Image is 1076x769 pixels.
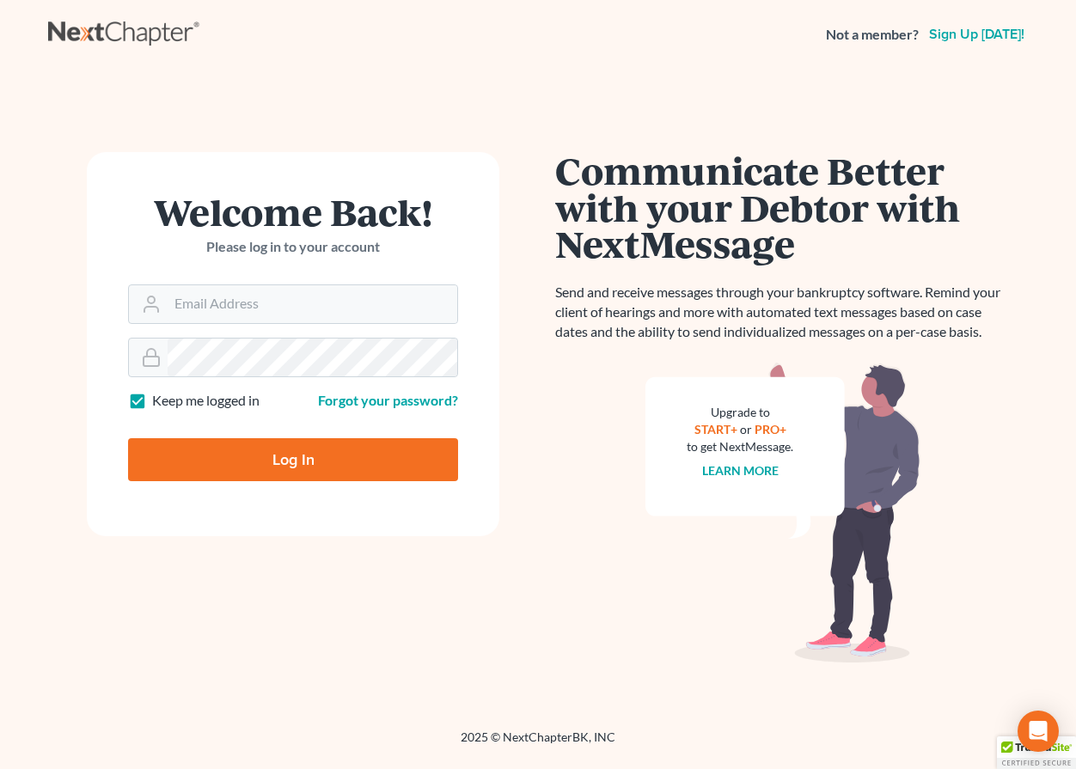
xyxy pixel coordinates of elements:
a: Sign up [DATE]! [926,27,1028,41]
a: Forgot your password? [318,392,458,408]
div: 2025 © NextChapterBK, INC [48,729,1028,760]
strong: Not a member? [826,25,919,45]
div: TrustedSite Certified [997,736,1076,769]
a: Learn more [702,463,779,478]
span: or [740,422,752,436]
a: START+ [694,422,737,436]
h1: Communicate Better with your Debtor with NextMessage [555,152,1011,262]
div: Upgrade to [687,404,793,421]
div: Open Intercom Messenger [1018,711,1059,752]
div: to get NextMessage. [687,438,793,455]
img: nextmessage_bg-59042aed3d76b12b5cd301f8e5b87938c9018125f34e5fa2b7a6b67550977c72.svg [645,363,920,663]
p: Please log in to your account [128,237,458,257]
input: Email Address [168,285,457,323]
h1: Welcome Back! [128,193,458,230]
input: Log In [128,438,458,481]
p: Send and receive messages through your bankruptcy software. Remind your client of hearings and mo... [555,283,1011,342]
a: PRO+ [755,422,786,436]
label: Keep me logged in [152,391,260,411]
